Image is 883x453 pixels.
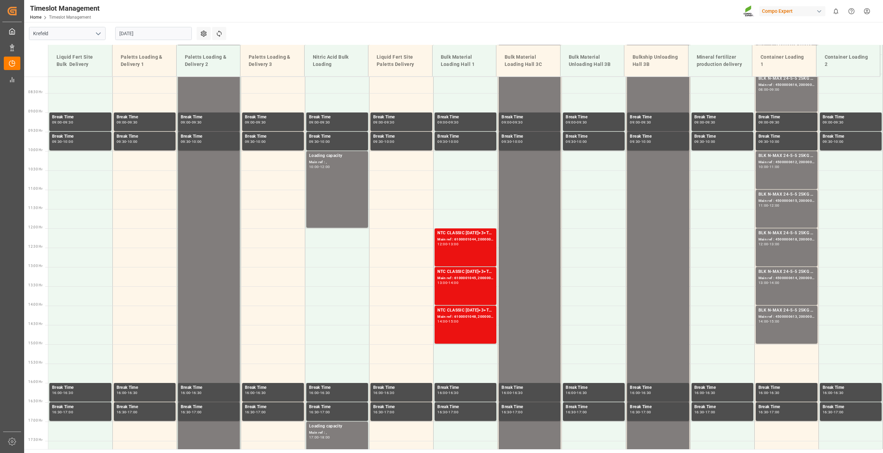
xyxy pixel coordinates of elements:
div: 17:00 [384,411,394,414]
div: Main ref : 6100001048, 2000000209; [437,314,494,320]
div: 09:30 [566,140,576,143]
div: - [704,121,705,124]
span: 10:30 Hr [28,167,42,171]
span: 12:30 Hr [28,245,42,248]
div: - [768,320,769,323]
div: 16:30 [128,391,138,394]
div: 10:00 [128,140,138,143]
span: 11:30 Hr [28,206,42,210]
div: 09:30 [373,140,383,143]
div: Main ref : 4500000612, 2000000562; [758,159,815,165]
div: Break Time [566,404,622,411]
div: Break Time [309,384,365,391]
div: Loading capacity [309,152,365,159]
div: - [640,411,641,414]
div: - [126,140,127,143]
div: 16:00 [694,391,704,394]
div: 16:00 [823,391,833,394]
div: 17:00 [256,411,266,414]
div: 12:00 [770,204,780,207]
div: Timeslot Management [30,3,100,13]
div: 09:30 [770,121,780,124]
div: Main ref : 4500000615, 2000000562; [758,198,815,204]
div: 09:00 [181,121,191,124]
div: 09:30 [577,121,587,124]
div: - [576,121,577,124]
div: 17:00 [320,411,330,414]
div: Break Time [437,114,494,121]
div: - [512,140,513,143]
div: 16:00 [566,391,576,394]
div: 11:00 [770,165,780,168]
div: Break Time [309,404,365,411]
div: Bulk Material Loading Hall 3C [502,51,555,71]
div: 14:00 [758,320,768,323]
div: - [447,281,448,284]
div: 09:30 [245,140,255,143]
div: 10:00 [770,140,780,143]
div: 09:30 [309,140,319,143]
div: Mineral fertilizer production delivery [694,51,747,71]
div: 10:00 [309,165,319,168]
div: Main ref : 4500000618, 2000000562; [758,237,815,243]
div: Break Time [502,384,558,391]
div: Break Time [437,133,494,140]
div: 16:30 [705,391,715,394]
div: 16:30 [823,411,833,414]
div: 16:00 [630,391,640,394]
div: 10:00 [63,140,73,143]
div: 09:00 [758,121,768,124]
div: Break Time [694,404,751,411]
div: Break Time [117,404,173,411]
div: - [447,243,448,246]
div: - [833,121,834,124]
div: 16:30 [770,391,780,394]
div: 15:00 [448,320,458,323]
div: 16:30 [52,411,62,414]
div: 16:30 [502,411,512,414]
div: Break Time [181,404,237,411]
div: BLK N-MAX 24-5-5 25KG (x42) INT MTO; [758,191,815,198]
div: Break Time [373,384,429,391]
div: 09:00 [52,121,62,124]
div: 09:30 [513,121,523,124]
div: 09:00 [770,88,780,91]
div: 10:00 [384,140,394,143]
div: - [319,391,320,394]
div: - [768,243,769,246]
div: Main ref : 4500000616, 2000000562; [758,82,815,88]
div: Break Time [566,384,622,391]
span: 17:00 Hr [28,418,42,422]
div: 10:00 [834,140,844,143]
div: 09:30 [823,140,833,143]
div: - [768,140,769,143]
div: BLK N-MAX 24-5-5 25KG (x42) INT MTO; [758,75,815,82]
div: 12:00 [437,243,447,246]
div: - [62,411,63,414]
div: Break Time [52,384,109,391]
div: - [447,121,448,124]
div: - [768,165,769,168]
div: Break Time [758,404,815,411]
div: Break Time [502,133,558,140]
div: - [512,391,513,394]
div: 09:30 [705,121,715,124]
div: - [319,165,320,168]
div: 09:00 [373,121,383,124]
div: Break Time [694,133,751,140]
div: Break Time [245,114,301,121]
div: 16:00 [181,391,191,394]
div: - [640,391,641,394]
div: 16:00 [437,391,447,394]
div: - [447,320,448,323]
div: Loading capacity [309,423,365,430]
div: 09:30 [52,140,62,143]
div: 11:00 [758,204,768,207]
div: 09:00 [245,121,255,124]
div: 09:00 [630,121,640,124]
div: 09:30 [256,121,266,124]
div: 10:00 [758,165,768,168]
div: Container Loading 1 [758,51,811,71]
div: Break Time [52,404,109,411]
div: 16:30 [320,391,330,394]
